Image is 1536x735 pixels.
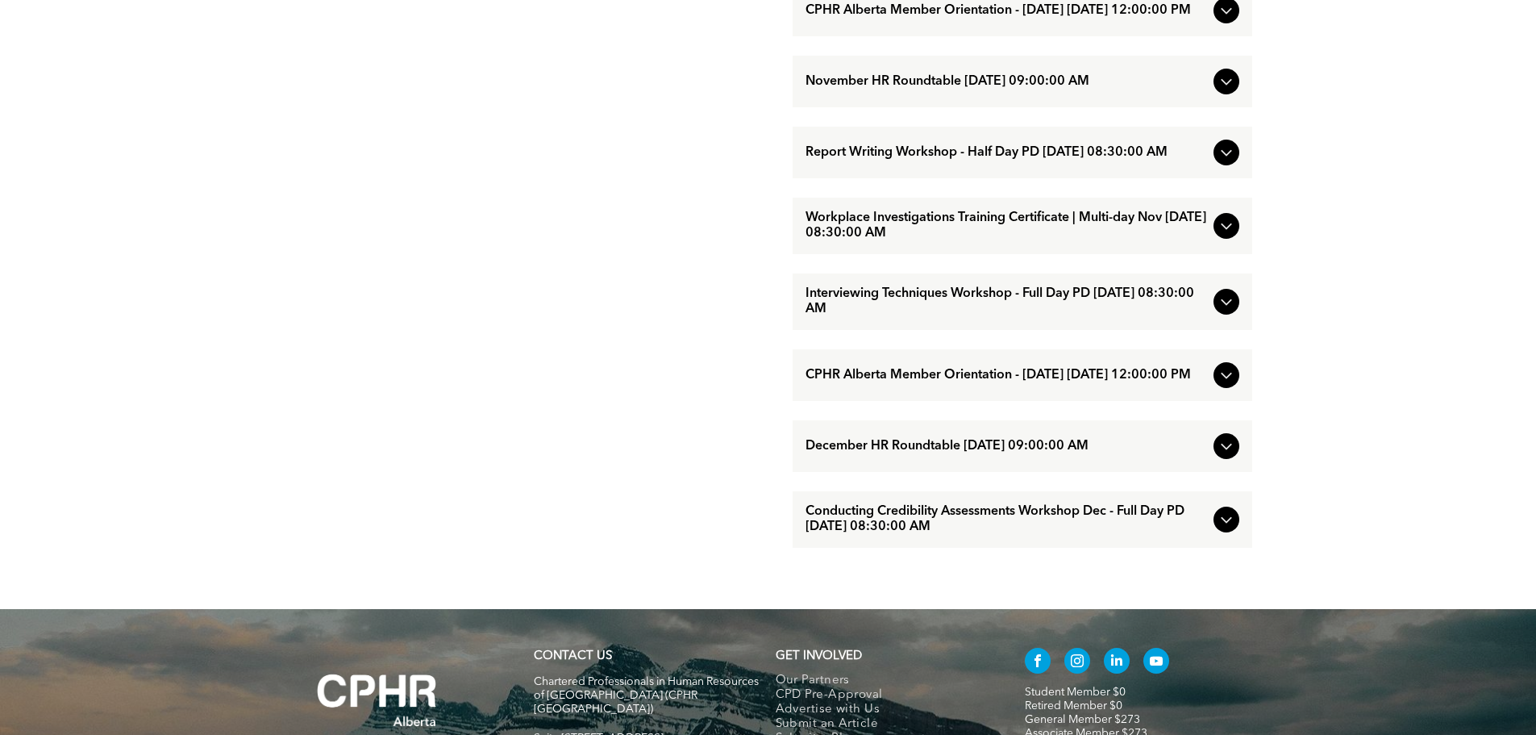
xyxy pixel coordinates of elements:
a: General Member $273 [1025,714,1140,725]
a: facebook [1025,648,1051,678]
span: Workplace Investigations Training Certificate | Multi-day Nov [DATE] 08:30:00 AM [805,211,1207,241]
a: linkedin [1104,648,1130,678]
a: Student Member $0 [1025,687,1126,698]
a: youtube [1143,648,1169,678]
span: CPHR Alberta Member Orientation - [DATE] [DATE] 12:00:00 PM [805,368,1207,383]
span: December HR Roundtable [DATE] 09:00:00 AM [805,439,1207,454]
a: Advertise with Us [776,703,991,717]
a: instagram [1064,648,1090,678]
span: Report Writing Workshop - Half Day PD [DATE] 08:30:00 AM [805,145,1207,161]
a: CONTACT US [534,650,612,662]
a: Retired Member $0 [1025,700,1122,712]
span: November HR Roundtable [DATE] 09:00:00 AM [805,74,1207,90]
span: Chartered Professionals in Human Resources of [GEOGRAPHIC_DATA] (CPHR [GEOGRAPHIC_DATA]) [534,676,759,715]
span: CPHR Alberta Member Orientation - [DATE] [DATE] 12:00:00 PM [805,3,1207,19]
a: Our Partners [776,674,991,688]
a: Submit an Article [776,717,991,732]
span: Conducting Credibility Assessments Workshop Dec - Full Day PD [DATE] 08:30:00 AM [805,504,1207,535]
a: CPD Pre-Approval [776,688,991,703]
span: GET INVOLVED [776,650,862,662]
span: Interviewing Techniques Workshop - Full Day PD [DATE] 08:30:00 AM [805,286,1207,317]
